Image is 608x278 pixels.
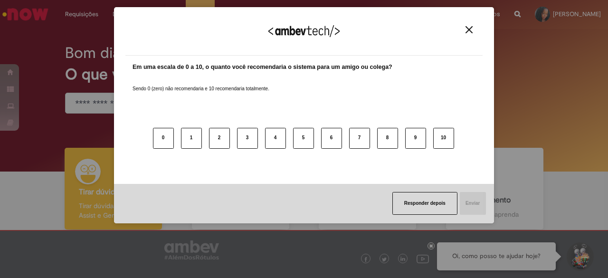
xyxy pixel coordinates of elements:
[237,128,258,149] button: 3
[349,128,370,149] button: 7
[392,192,457,215] button: Responder depois
[321,128,342,149] button: 6
[133,63,392,72] label: Em uma escala de 0 a 10, o quanto você recomendaria o sistema para um amigo ou colega?
[209,128,230,149] button: 2
[181,128,202,149] button: 1
[265,128,286,149] button: 4
[377,128,398,149] button: 8
[433,128,454,149] button: 10
[465,26,473,33] img: Close
[405,128,426,149] button: 9
[268,25,340,37] img: Logo Ambevtech
[133,74,269,92] label: Sendo 0 (zero) não recomendaria e 10 recomendaria totalmente.
[293,128,314,149] button: 5
[153,128,174,149] button: 0
[463,26,475,34] button: Close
